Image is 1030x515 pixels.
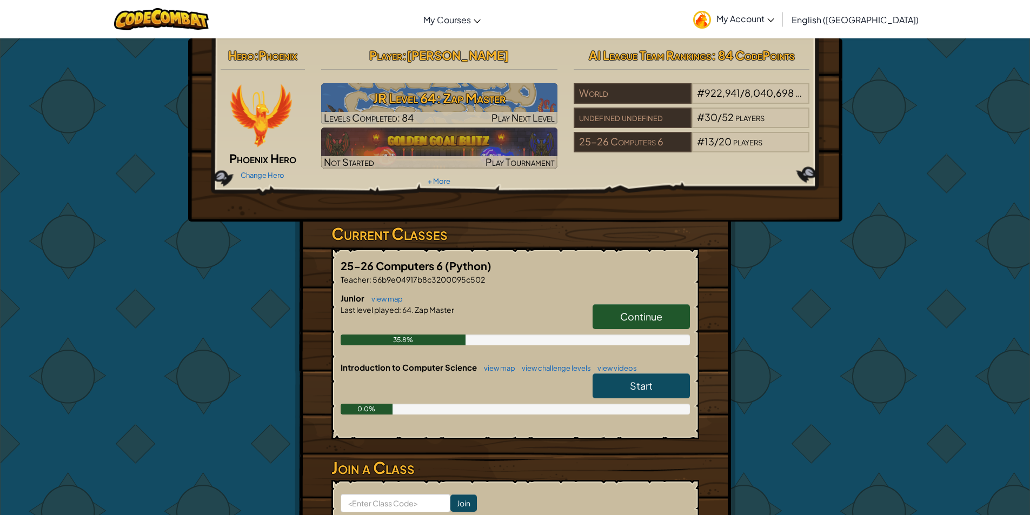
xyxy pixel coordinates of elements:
div: 0.0% [341,404,393,414]
span: / [717,111,722,123]
span: Junior [341,293,366,303]
span: [PERSON_NAME] [407,48,509,63]
span: 8,040,698 [745,86,794,99]
span: AI League Team Rankings [589,48,712,63]
span: 25-26 Computers 6 [341,259,445,272]
span: My Courses [423,14,471,25]
span: : [369,275,371,284]
span: Hero [228,48,254,63]
a: view challenge levels [516,364,591,372]
img: avatar [693,11,711,29]
a: Play Next Level [321,83,557,124]
div: World [574,83,692,104]
span: 30 [705,111,717,123]
span: 922,941 [705,86,740,99]
span: Teacher [341,275,369,284]
a: My Courses [418,5,486,34]
a: World#922,941/8,040,698players [574,93,810,106]
span: (Python) [445,259,491,272]
span: / [714,135,719,148]
a: undefined undefined#30/52players [574,118,810,130]
span: English ([GEOGRAPHIC_DATA]) [792,14,919,25]
span: Play Next Level [491,111,555,124]
span: Continue [620,310,662,323]
span: : 84 CodePoints [712,48,795,63]
span: Zap Master [414,305,454,315]
span: / [740,86,745,99]
a: Not StartedPlay Tournament [321,128,557,169]
span: # [697,135,705,148]
span: # [697,111,705,123]
span: Start [630,379,653,392]
span: 13 [705,135,714,148]
a: Change Hero [241,171,284,179]
span: Player [369,48,402,63]
a: 25-26 Computers 6#13/20players [574,142,810,155]
span: 64. [401,305,414,315]
span: 20 [719,135,732,148]
span: : [399,305,401,315]
img: Golden Goal [321,128,557,169]
h3: Join a Class [331,456,699,480]
span: : [402,48,407,63]
span: # [697,86,705,99]
span: 56b9e04917b8c3200095c502 [371,275,485,284]
h3: Current Classes [331,222,699,246]
span: Introduction to Computer Science [341,362,479,372]
span: Phoenix Hero [229,151,296,166]
a: My Account [688,2,780,36]
span: players [733,135,762,148]
span: Phoenix [258,48,297,63]
a: view videos [592,364,637,372]
a: English ([GEOGRAPHIC_DATA]) [786,5,924,34]
img: JR Level 64: Zap Master [321,83,557,124]
span: Levels Completed: 84 [324,111,414,124]
span: players [735,111,765,123]
a: view map [479,364,515,372]
span: 52 [722,111,734,123]
div: 25-26 Computers 6 [574,132,692,152]
h3: JR Level 64: Zap Master [321,86,557,110]
div: undefined undefined [574,108,692,128]
span: My Account [716,13,774,24]
img: Codecombat-Pets-Phoenix-01.png [228,83,293,148]
div: 35.8% [341,335,466,345]
a: + More [428,177,450,185]
span: Not Started [324,156,374,168]
a: view map [366,295,403,303]
span: Play Tournament [486,156,555,168]
span: Last level played [341,305,399,315]
span: : [254,48,258,63]
input: Join [450,494,477,512]
img: CodeCombat logo [114,8,209,30]
input: <Enter Class Code> [341,494,450,512]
